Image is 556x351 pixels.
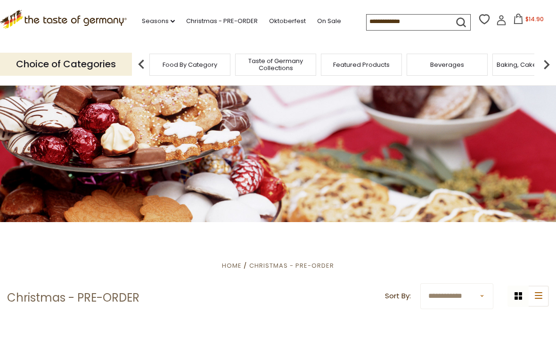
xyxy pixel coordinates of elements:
[525,15,544,23] span: $14.90
[142,16,175,26] a: Seasons
[249,261,334,270] a: Christmas - PRE-ORDER
[430,61,464,68] a: Beverages
[7,291,139,305] h1: Christmas - PRE-ORDER
[132,55,151,74] img: previous arrow
[385,290,411,302] label: Sort By:
[269,16,306,26] a: Oktoberfest
[333,61,390,68] a: Featured Products
[317,16,341,26] a: On Sale
[508,14,548,28] button: $14.90
[163,61,217,68] a: Food By Category
[186,16,258,26] a: Christmas - PRE-ORDER
[222,261,242,270] a: Home
[238,57,313,72] a: Taste of Germany Collections
[537,55,556,74] img: next arrow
